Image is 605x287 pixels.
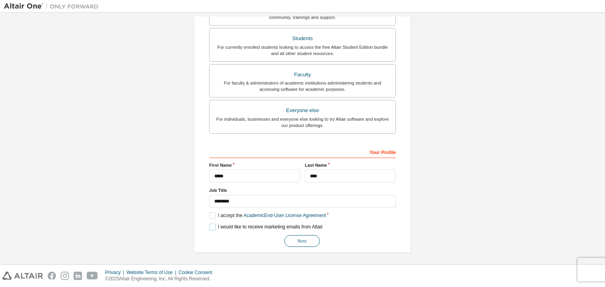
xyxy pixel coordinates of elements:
[48,272,56,280] img: facebook.svg
[61,272,69,280] img: instagram.svg
[214,116,391,129] div: For individuals, businesses and everyone else looking to try Altair software and explore our prod...
[209,224,323,230] label: I would like to receive marketing emails from Altair
[243,213,326,218] a: Academic End-User License Agreement
[214,44,391,57] div: For currently enrolled students looking to access the free Altair Student Edition bundle and all ...
[214,80,391,92] div: For faculty & administrators of academic institutions administering students and accessing softwa...
[209,162,300,168] label: First Name
[214,105,391,116] div: Everyone else
[209,145,396,158] div: Your Profile
[105,269,126,276] div: Privacy
[2,272,43,280] img: altair_logo.svg
[105,276,217,282] p: © 2025 Altair Engineering, Inc. All Rights Reserved.
[4,2,102,10] img: Altair One
[209,212,326,219] label: I accept the
[305,162,396,168] label: Last Name
[214,33,391,44] div: Students
[87,272,98,280] img: youtube.svg
[284,235,320,247] button: Next
[178,269,217,276] div: Cookie Consent
[74,272,82,280] img: linkedin.svg
[209,187,396,193] label: Job Title
[214,69,391,80] div: Faculty
[126,269,178,276] div: Website Terms of Use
